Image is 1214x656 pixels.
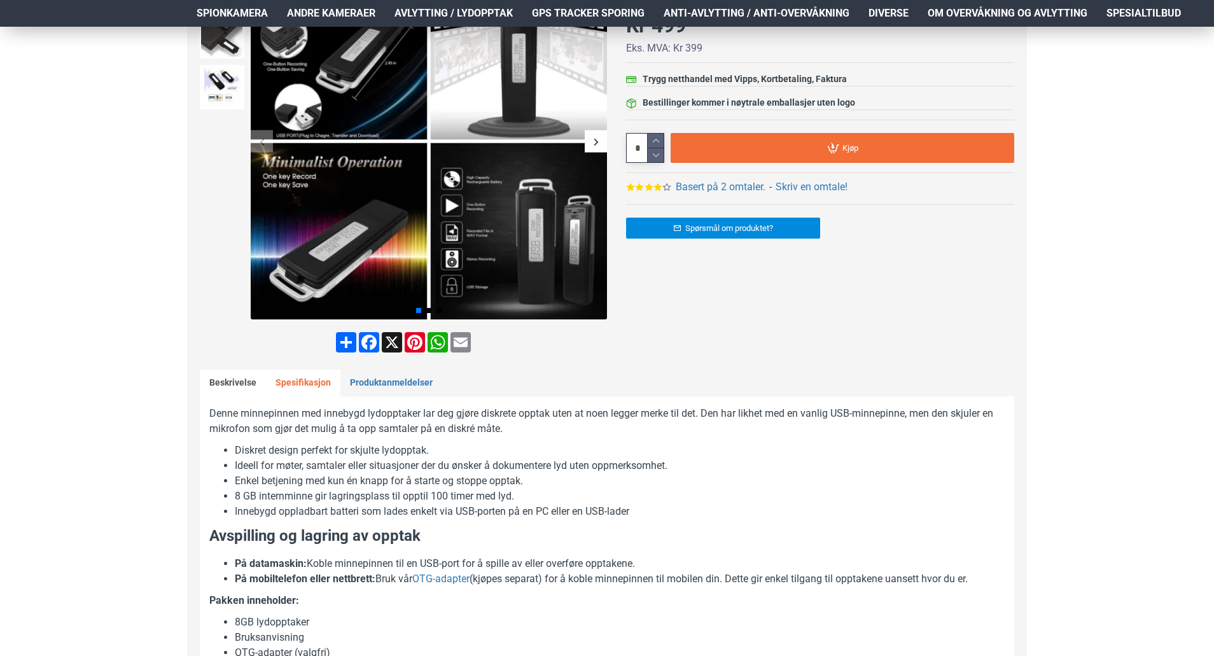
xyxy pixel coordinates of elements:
[235,473,1005,489] li: Enkel betjening med kun én knapp for å starte og stoppe opptak.
[928,6,1087,21] span: Om overvåkning og avlytting
[335,332,358,352] a: Share
[426,308,431,313] span: Go to slide 2
[358,332,380,352] a: Facebook
[532,6,645,21] span: GPS Tracker Sporing
[235,556,1005,571] li: Koble minnepinnen til en USB-port for å spille av eller overføre opptakene.
[842,144,858,152] span: Kjøp
[643,96,855,109] div: Bestillinger kommer i nøytrale emballasjer uten logo
[1106,6,1181,21] span: Spesialtilbud
[235,489,1005,504] li: 8 GB internminne gir lagringsplass til opptil 100 timer med lyd.
[200,65,244,109] img: Lydopptaker minnepinne - SpyGadgets.no
[416,308,421,313] span: Go to slide 1
[235,571,1005,587] li: Bruk vår (kjøpes separat) for å koble minnepinnen til mobilen din. Dette gir enkel tilgang til op...
[266,370,340,396] a: Spesifikasjon
[676,179,765,195] a: Basert på 2 omtaler.
[209,406,1005,436] p: Denne minnepinnen med innebygd lydopptaker lar deg gjøre diskrete opptak uten at noen legger merk...
[626,218,820,239] a: Spørsmål om produktet?
[403,332,426,352] a: Pinterest
[235,504,1005,519] li: Innebygd oppladbart batteri som lades enkelt via USB-porten på en PC eller en USB-lader
[200,14,244,59] img: Lydopptaker minnepinne - SpyGadgets.no
[235,630,1005,645] li: Bruksanvisning
[235,573,375,585] b: På mobiltelefon eller nettbrett:
[412,571,470,587] a: OTG-adapter
[200,370,266,396] a: Beskrivelse
[664,6,849,21] span: Anti-avlytting / Anti-overvåkning
[340,370,442,396] a: Produktanmeldelser
[643,73,847,86] div: Trygg netthandel med Vipps, Kortbetaling, Faktura
[197,6,268,21] span: Spionkamera
[209,526,1005,547] h3: Avspilling og lagring av opptak
[426,332,449,352] a: WhatsApp
[394,6,513,21] span: Avlytting / Lydopptak
[585,130,607,153] div: Next slide
[776,179,848,195] a: Skriv en omtale!
[380,332,403,352] a: X
[235,458,1005,473] li: Ideell for møter, samtaler eller situasjoner der du ønsker å dokumentere lyd uten oppmerksomhet.
[869,6,909,21] span: Diverse
[235,615,1005,630] li: 8GB lydopptaker
[769,181,772,193] b: -
[449,332,472,352] a: Email
[287,6,375,21] span: Andre kameraer
[209,594,299,606] b: Pakken inneholder:
[436,308,442,313] span: Go to slide 3
[235,443,1005,458] li: Diskret design perfekt for skjulte lydopptak.
[235,557,307,569] b: På datamaskin:
[251,130,273,153] div: Previous slide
